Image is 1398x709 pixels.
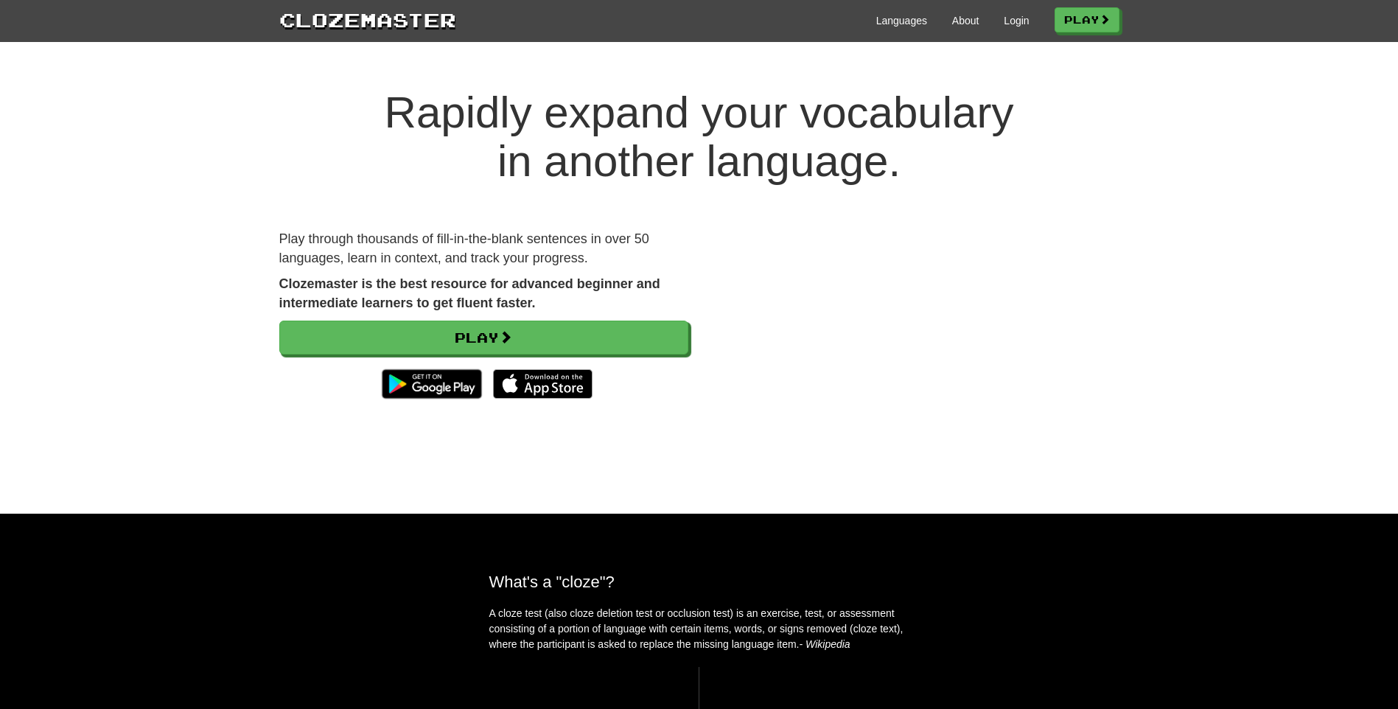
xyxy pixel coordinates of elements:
a: Play [1055,7,1119,32]
p: Play through thousands of fill-in-the-blank sentences in over 50 languages, learn in context, and... [279,230,688,268]
p: A cloze test (also cloze deletion test or occlusion test) is an exercise, test, or assessment con... [489,606,909,652]
img: Download_on_the_App_Store_Badge_US-UK_135x40-25178aeef6eb6b83b96f5f2d004eda3bffbb37122de64afbaef7... [493,369,593,399]
a: Login [1004,13,1029,28]
a: Clozemaster [279,6,456,33]
strong: Clozemaster is the best resource for advanced beginner and intermediate learners to get fluent fa... [279,276,660,310]
a: Languages [876,13,927,28]
img: Get it on Google Play [374,362,489,406]
a: Play [279,321,688,354]
em: - Wikipedia [800,638,850,650]
h2: What's a "cloze"? [489,573,909,591]
a: About [952,13,979,28]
